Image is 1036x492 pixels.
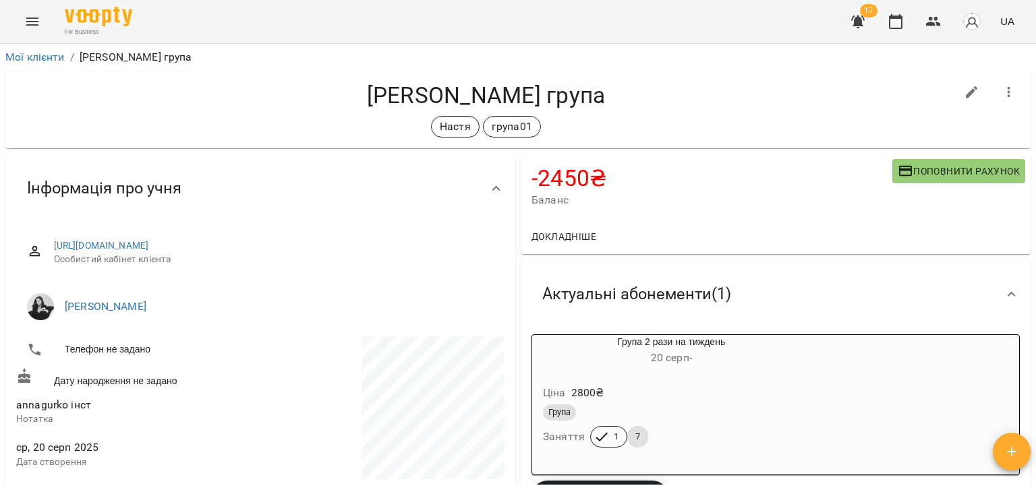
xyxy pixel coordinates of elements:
span: 20 серп - [651,351,692,364]
div: Актуальні абонементи(1) [521,259,1031,329]
span: Докладніше [531,228,596,245]
div: Настя [431,116,480,137]
a: Мої клієнти [5,51,65,63]
span: For Business [65,28,132,36]
a: [PERSON_NAME] [65,300,146,313]
h6: Ціна [543,383,566,402]
p: Нотатка [16,412,258,426]
span: ср, 20 серп 2025 [16,439,258,456]
button: Докладніше [526,224,602,249]
span: Актуальні абонементи ( 1 ) [542,284,731,305]
div: Інформація про учня [5,154,515,223]
img: Voopty Logo [65,7,132,26]
img: avatar_s.png [962,12,981,31]
button: Menu [16,5,49,38]
nav: breadcrumb [5,49,1031,65]
p: Настя [440,119,471,135]
span: Особистий кабінет клієнта [54,253,494,266]
h4: -2450 ₴ [531,164,892,192]
p: група01 [492,119,532,135]
a: [URL][DOMAIN_NAME] [54,240,149,251]
span: Поповнити рахунок [898,163,1020,179]
p: [PERSON_NAME] група [80,49,192,65]
span: 17 [860,4,877,18]
h6: Заняття [543,427,585,446]
li: Телефон не задано [16,336,258,363]
span: Баланс [531,192,892,208]
p: Дата створення [16,456,258,469]
button: UA [995,9,1020,34]
span: 7 [627,431,648,443]
span: UA [1000,14,1014,28]
div: Дату народження не задано [13,365,260,390]
h4: [PERSON_NAME] група [16,82,956,109]
li: / [70,49,74,65]
img: Anastasia [27,293,54,320]
span: annagurko інст [16,398,91,411]
span: Група [543,406,576,419]
div: група01 [483,116,541,137]
span: 1 [606,431,627,443]
button: Поповнити рахунок [892,159,1025,183]
button: Група 2 рази на тиждень20 серп- Ціна2800₴ГрупаЗаняття17 [532,335,811,464]
p: 2800 ₴ [571,385,604,401]
div: Група 2 рази на тиждень [532,335,811,367]
span: Інформація про учня [27,178,181,199]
